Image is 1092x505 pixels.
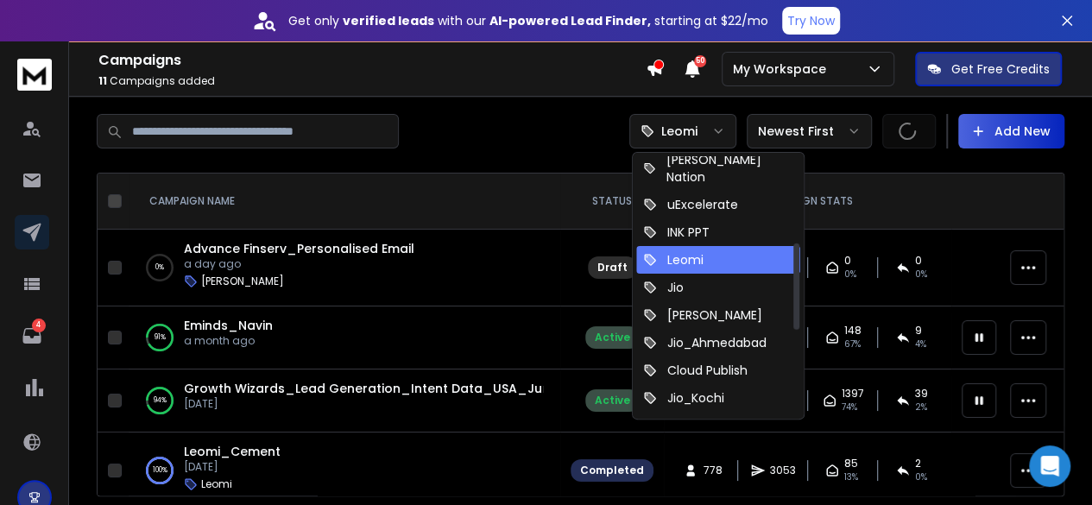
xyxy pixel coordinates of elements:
strong: verified leads [343,12,434,29]
p: [DATE] [184,460,281,474]
span: 3053 [770,464,796,477]
p: Leomi [661,123,697,140]
a: Eminds_Navin [184,317,273,334]
p: 91 % [155,329,166,346]
div: Cloud Publish [643,362,748,379]
span: 1397 [842,387,864,401]
a: Growth Wizards_Lead Generation_Intent Data_USA_June 2025 [184,380,592,397]
p: Get only with our starting at $22/mo [288,12,768,29]
div: Jio_Ahmedabad [643,334,767,351]
span: 148 [844,324,862,338]
button: Try Now [782,7,840,35]
div: [PERSON_NAME] [643,306,762,324]
span: 0 [844,254,851,268]
a: 4 [15,319,49,353]
span: 0 [915,254,922,268]
button: Add New [958,114,1064,148]
p: [DATE] [184,397,543,411]
p: a day ago [184,257,414,271]
span: 0% [915,268,927,281]
p: 100 % [153,462,167,479]
div: Leomi [643,251,704,268]
th: CAMPAIGN NAME [129,174,560,230]
span: 11 [98,73,107,88]
div: Active [595,331,630,344]
th: CAMPAIGN STATS [664,174,951,230]
p: a month ago [184,334,273,348]
span: 13 % [844,470,858,484]
span: 9 [915,324,922,338]
td: 91%Eminds_Navina month ago [129,306,560,369]
span: 85 [844,457,858,470]
p: My Workspace [733,60,833,78]
span: 2 [915,457,921,470]
span: 0 % [915,470,927,484]
div: Jio [643,279,684,296]
div: [PERSON_NAME] Nation [643,151,793,186]
strong: AI-powered Lead Finder, [489,12,651,29]
td: 94%Growth Wizards_Lead Generation_Intent Data_USA_June 2025[DATE] [129,369,560,432]
p: Try Now [787,12,835,29]
span: 74 % [842,401,857,414]
a: Advance Finserv_Personalised Email [184,240,414,257]
span: 4 % [915,338,926,351]
div: Open Intercom Messenger [1029,445,1070,487]
a: Leomi_Cement [184,443,281,460]
div: Draft [597,261,628,275]
button: Get Free Credits [915,52,1062,86]
p: Campaigns added [98,74,646,88]
p: 94 % [154,392,167,409]
div: Active [595,394,630,407]
span: 67 % [844,338,861,351]
span: 39 [915,387,928,401]
td: 0%Advance Finserv_Personalised Emaila day ago[PERSON_NAME] [129,230,560,306]
p: 4 [32,319,46,332]
div: uExcelerate [643,196,738,213]
div: Jio_Kochi [643,389,724,407]
img: logo [17,59,52,91]
p: Leomi [201,477,232,491]
p: 0 % [155,259,164,276]
button: Newest First [747,114,872,148]
span: 0% [844,268,856,281]
p: [PERSON_NAME] [201,275,284,288]
span: 778 [703,464,722,477]
th: STATUS [560,174,664,230]
span: 50 [694,55,706,67]
p: Get Free Credits [951,60,1050,78]
div: Completed [580,464,644,477]
h1: Campaigns [98,50,646,71]
span: 2 % [915,401,927,414]
div: INK PPT [643,224,710,241]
